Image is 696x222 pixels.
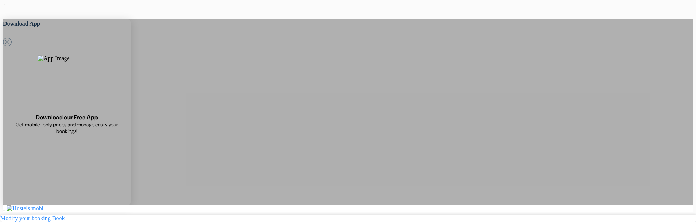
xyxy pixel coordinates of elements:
[11,121,122,134] span: Get mobile-only prices and manage easily your bookings!
[52,215,65,221] a: Book
[7,205,43,212] img: Hostels.mobi
[0,215,51,221] a: Modify your booking
[38,55,96,114] img: App Image
[3,38,12,46] svg: Close
[36,114,98,121] span: Download our Free App
[3,19,131,28] h5: Download App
